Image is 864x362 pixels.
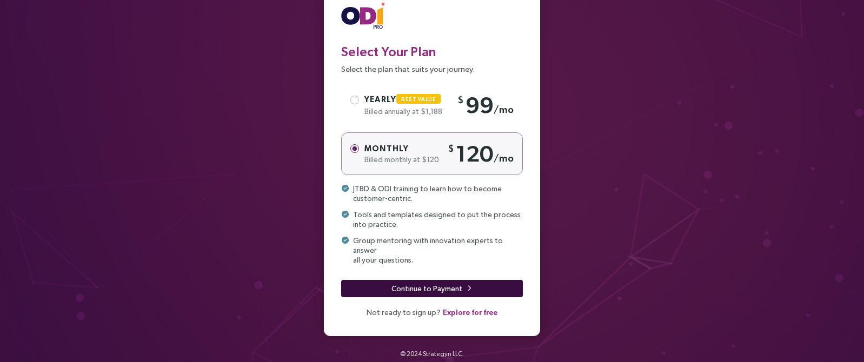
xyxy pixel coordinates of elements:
span: Billed annually at $1,188 [364,107,442,116]
button: Explore for free [442,306,498,319]
sup: $ [457,94,466,105]
sub: /mo [494,104,514,115]
sup: $ [448,143,456,154]
span: Group mentoring with innovation experts to answer all your questions. [353,236,523,265]
span: Billed monthly at $120 [364,155,439,164]
button: Continue to Payment [341,280,523,297]
span: Not ready to sign up? [367,308,498,317]
img: ODIpro [341,3,384,31]
span: Continue to Payment [391,283,462,294]
span: Explore for free [443,306,497,318]
span: JTBD & ODI training to learn how to become customer-centric. [353,184,502,203]
a: Strategyn LLC [423,350,462,358]
div: 120 [448,139,514,168]
span: Tools and templates designed to put the process into practice. [353,210,521,229]
h3: Select Your Plan [341,44,523,59]
p: Select the plan that suits your journey. [341,63,523,75]
div: 99 [457,91,514,119]
span: Monthly [364,144,409,153]
span: Best Value [401,96,436,102]
span: Yearly [364,95,445,104]
sub: /mo [494,152,514,164]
